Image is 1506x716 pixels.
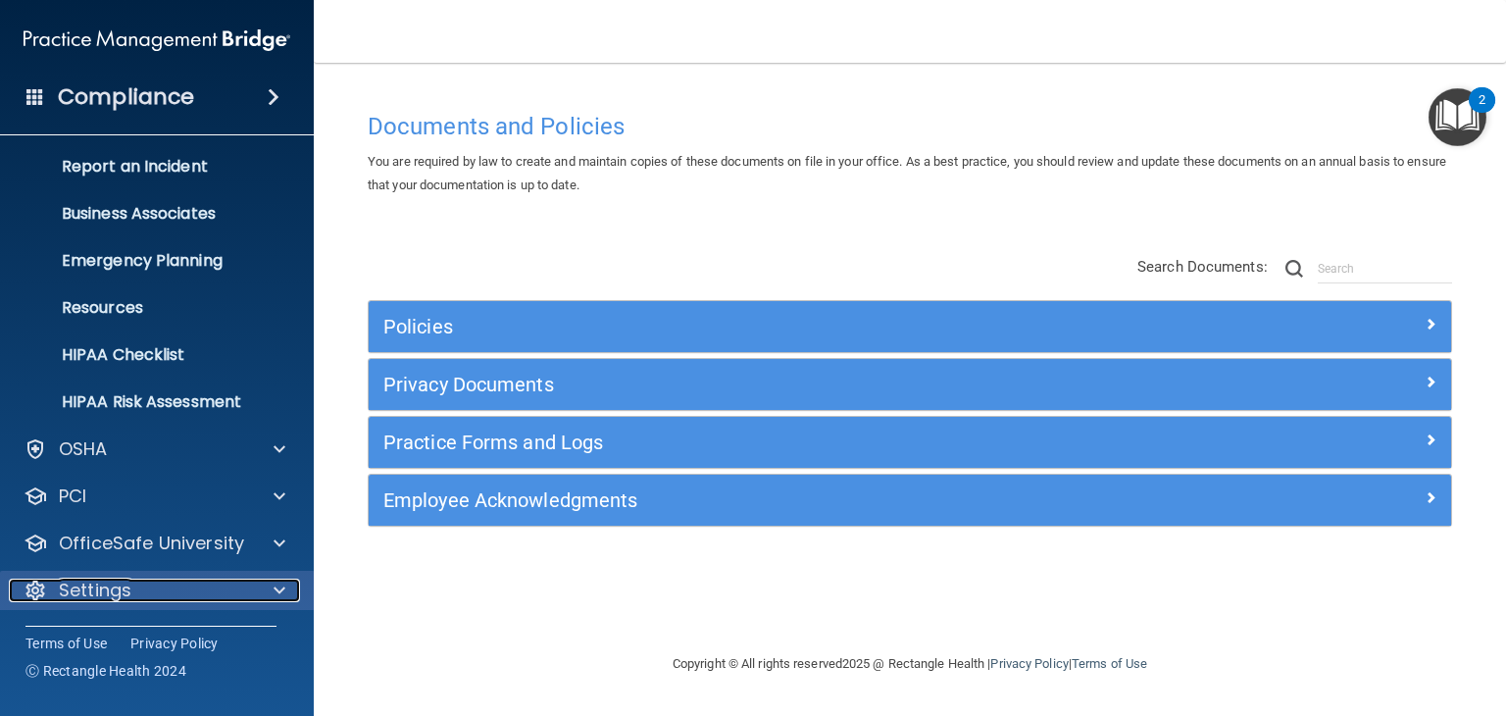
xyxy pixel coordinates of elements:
[59,485,86,508] p: PCI
[1318,254,1452,283] input: Search
[13,157,280,177] p: Report an Incident
[368,154,1446,192] span: You are required by law to create and maintain copies of these documents on file in your office. ...
[24,485,285,508] a: PCI
[1479,100,1485,126] div: 2
[24,437,285,461] a: OSHA
[383,427,1436,458] a: Practice Forms and Logs
[383,369,1436,400] a: Privacy Documents
[24,532,285,555] a: OfficeSafe University
[383,432,1166,453] h5: Practice Forms and Logs
[383,311,1436,342] a: Policies
[552,633,1268,695] div: Copyright © All rights reserved 2025 @ Rectangle Health | |
[24,579,285,602] a: Settings
[990,656,1068,671] a: Privacy Policy
[1072,656,1147,671] a: Terms of Use
[13,345,280,365] p: HIPAA Checklist
[13,251,280,271] p: Emergency Planning
[59,437,108,461] p: OSHA
[13,298,280,318] p: Resources
[383,489,1166,511] h5: Employee Acknowledgments
[1168,588,1482,665] iframe: Drift Widget Chat Controller
[130,634,219,653] a: Privacy Policy
[13,392,280,412] p: HIPAA Risk Assessment
[13,204,280,224] p: Business Associates
[59,532,244,555] p: OfficeSafe University
[25,634,107,653] a: Terms of Use
[368,114,1452,139] h4: Documents and Policies
[383,316,1166,337] h5: Policies
[58,83,194,111] h4: Compliance
[1137,258,1268,276] span: Search Documents:
[383,374,1166,395] h5: Privacy Documents
[383,485,1436,516] a: Employee Acknowledgments
[1285,260,1303,278] img: ic-search.3b580494.png
[24,21,290,60] img: PMB logo
[25,661,186,681] span: Ⓒ Rectangle Health 2024
[59,579,131,602] p: Settings
[1429,88,1486,146] button: Open Resource Center, 2 new notifications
